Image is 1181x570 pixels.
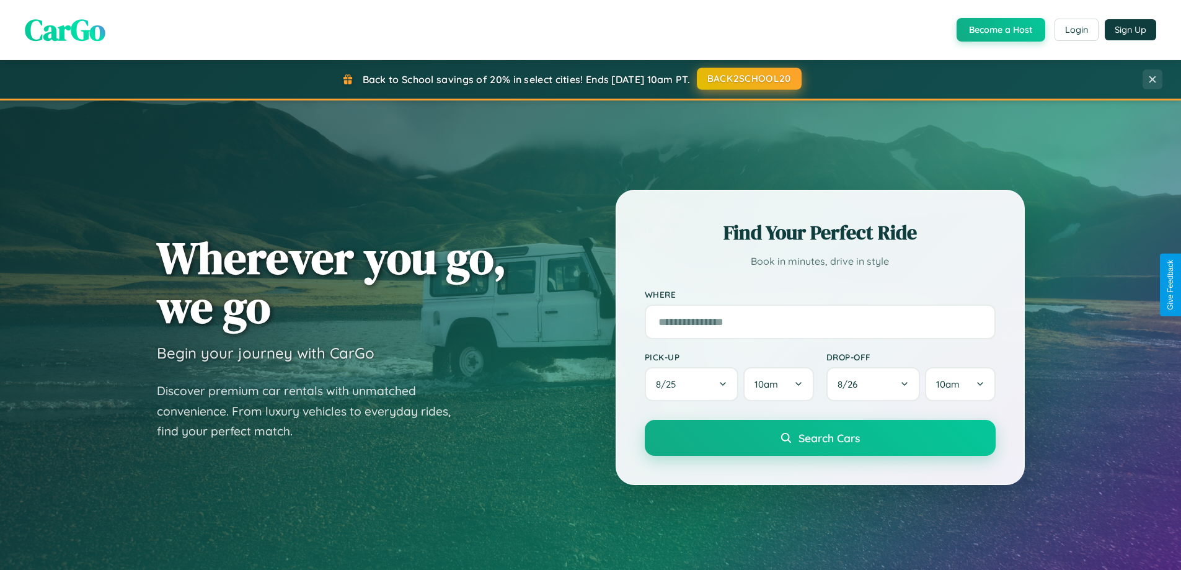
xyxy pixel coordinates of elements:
button: 8/26 [826,367,921,401]
p: Book in minutes, drive in style [645,252,996,270]
button: BACK2SCHOOL20 [697,68,802,90]
p: Discover premium car rentals with unmatched convenience. From luxury vehicles to everyday rides, ... [157,381,467,442]
span: Search Cars [798,431,860,445]
span: 8 / 26 [838,378,864,390]
button: Search Cars [645,420,996,456]
span: 10am [936,378,960,390]
button: Become a Host [957,18,1045,42]
span: 8 / 25 [656,378,682,390]
button: 10am [743,367,813,401]
span: 10am [754,378,778,390]
label: Pick-up [645,352,814,362]
label: Drop-off [826,352,996,362]
button: Sign Up [1105,19,1156,40]
h3: Begin your journey with CarGo [157,344,374,362]
div: Give Feedback [1166,260,1175,310]
span: Back to School savings of 20% in select cities! Ends [DATE] 10am PT. [363,73,690,86]
button: Login [1055,19,1099,41]
h1: Wherever you go, we go [157,233,506,331]
label: Where [645,289,996,300]
button: 10am [925,367,995,401]
h2: Find Your Perfect Ride [645,219,996,246]
span: CarGo [25,9,105,50]
button: 8/25 [645,367,739,401]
